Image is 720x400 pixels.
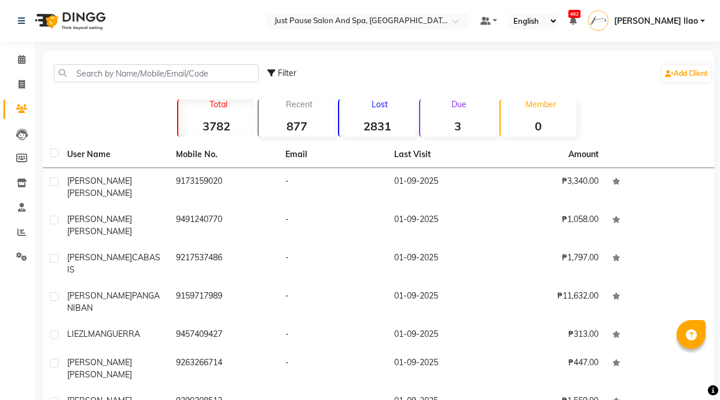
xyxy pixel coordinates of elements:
td: 01-09-2025 [387,321,496,350]
td: ₱313.00 [496,321,605,350]
strong: 3 [420,119,496,133]
td: - [278,168,387,206]
span: [PERSON_NAME] [67,226,132,237]
td: - [278,283,387,321]
span: [PERSON_NAME] [67,176,132,186]
td: 9263266714 [169,350,278,388]
span: [PERSON_NAME] [67,214,132,224]
th: User Name [60,141,169,168]
td: 9217537486 [169,245,278,283]
p: Due [423,99,496,110]
td: ₱1,058.00 [496,206,605,245]
span: [PERSON_NAME] [67,369,132,380]
input: Search by Name/Mobile/Email/Code [54,64,259,82]
td: - [278,245,387,283]
span: [PERSON_NAME] [67,290,132,301]
td: - [278,350,387,388]
td: 01-09-2025 [387,245,496,283]
td: 9173159020 [169,168,278,206]
td: ₱3,340.00 [496,168,605,206]
td: - [278,321,387,350]
p: Total [183,99,254,110]
strong: 0 [501,119,576,133]
strong: 877 [259,119,335,133]
span: LIEZL [67,329,88,339]
span: [PERSON_NAME] [67,357,132,368]
th: Last Visit [387,141,496,168]
a: Add Client [662,66,711,82]
span: 462 [568,10,581,18]
td: 9159717989 [169,283,278,321]
span: [PERSON_NAME] llao [614,15,698,27]
td: ₱447.00 [496,350,605,388]
p: Recent [263,99,335,110]
td: 9457409427 [169,321,278,350]
th: Email [278,141,387,168]
span: [PERSON_NAME] [67,252,132,263]
span: Filter [278,68,296,78]
strong: 2831 [339,119,415,133]
td: 01-09-2025 [387,168,496,206]
th: Amount [561,141,605,168]
img: Jenilyn llao [588,10,608,31]
td: - [278,206,387,245]
td: 9491240770 [169,206,278,245]
th: Mobile No. [169,141,278,168]
p: Member [505,99,576,110]
td: ₱1,797.00 [496,245,605,283]
iframe: chat widget [671,354,708,388]
td: ₱11,632.00 [496,283,605,321]
img: logo [30,5,109,37]
td: 01-09-2025 [387,350,496,388]
span: MANGUERRA [88,329,140,339]
span: [PERSON_NAME] [67,188,132,198]
td: 01-09-2025 [387,206,496,245]
strong: 3782 [178,119,254,133]
a: 462 [570,16,576,26]
p: Lost [344,99,415,110]
td: 01-09-2025 [387,283,496,321]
